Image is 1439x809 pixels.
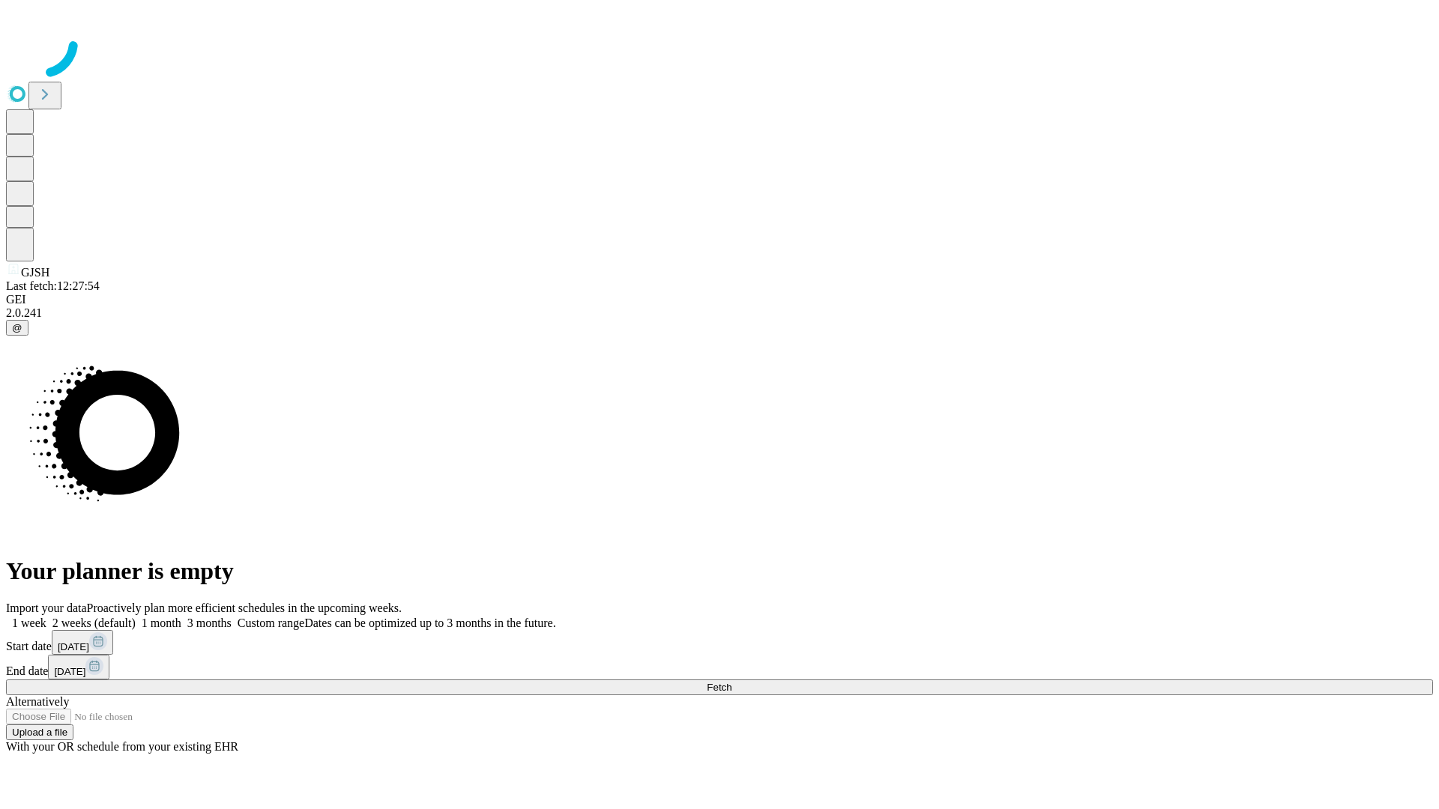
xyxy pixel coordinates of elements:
[58,641,89,652] span: [DATE]
[238,616,304,629] span: Custom range
[54,666,85,677] span: [DATE]
[12,322,22,333] span: @
[6,279,100,292] span: Last fetch: 12:27:54
[6,320,28,336] button: @
[6,655,1433,679] div: End date
[52,630,113,655] button: [DATE]
[6,293,1433,306] div: GEI
[6,630,1433,655] div: Start date
[48,655,109,679] button: [DATE]
[142,616,181,629] span: 1 month
[6,695,69,708] span: Alternatively
[6,557,1433,585] h1: Your planner is empty
[52,616,136,629] span: 2 weeks (default)
[6,306,1433,320] div: 2.0.241
[187,616,232,629] span: 3 months
[87,602,402,614] span: Proactively plan more efficient schedules in the upcoming weeks.
[21,266,49,279] span: GJSH
[6,724,73,740] button: Upload a file
[12,616,46,629] span: 1 week
[6,602,87,614] span: Import your data
[6,740,238,753] span: With your OR schedule from your existing EHR
[304,616,555,629] span: Dates can be optimized up to 3 months in the future.
[707,682,731,693] span: Fetch
[6,679,1433,695] button: Fetch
